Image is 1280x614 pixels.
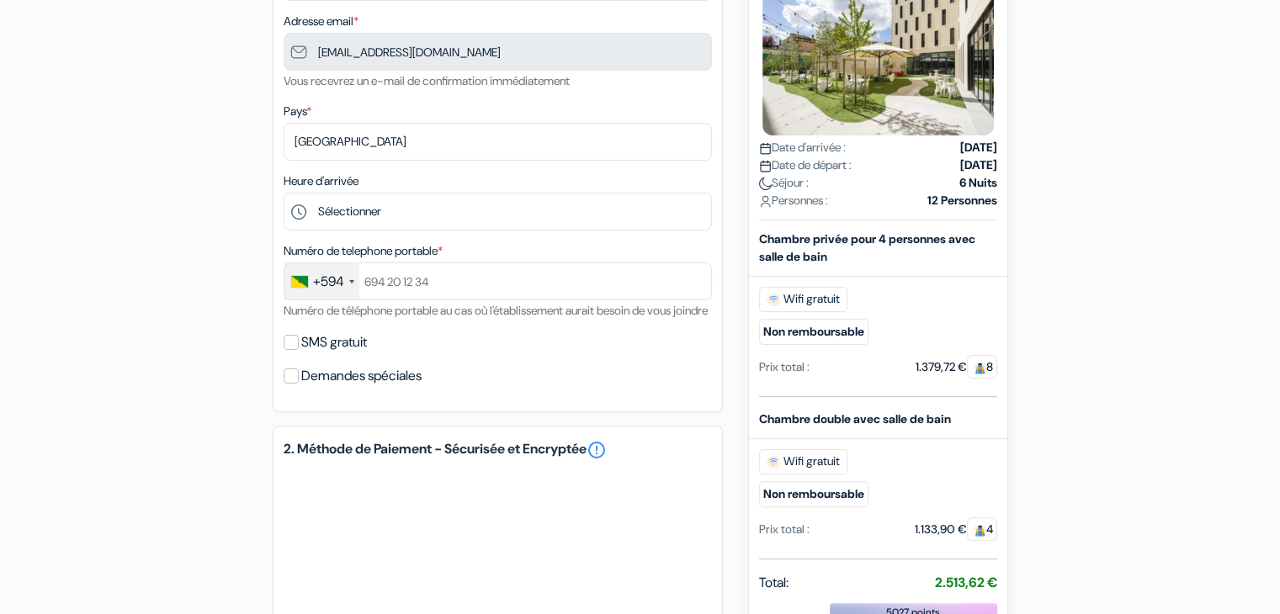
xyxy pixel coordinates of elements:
[759,319,868,345] small: Non remboursable
[759,156,852,174] span: Date de départ :
[759,521,810,538] div: Prix total :
[284,73,570,88] small: Vous recevrez un e-mail de confirmation immédiatement
[916,358,997,376] div: 1.379,72 €
[301,331,367,354] label: SMS gratuit
[767,293,780,306] img: free_wifi.svg
[960,156,997,174] strong: [DATE]
[759,195,772,208] img: user_icon.svg
[284,13,359,30] label: Adresse email
[284,33,712,71] input: Entrer adresse e-mail
[284,172,359,190] label: Heure d'arrivée
[759,287,847,312] span: Wifi gratuit
[759,481,868,507] small: Non remboursable
[759,231,975,264] b: Chambre privée pour 4 personnes avec salle de bain
[759,139,846,156] span: Date d'arrivée :
[967,517,997,541] span: 4
[759,177,772,190] img: moon.svg
[759,174,809,192] span: Séjour :
[759,142,772,155] img: calendar.svg
[959,174,997,192] strong: 6 Nuits
[759,411,951,426] b: Chambre double avec salle de bain
[767,455,780,468] img: free_wifi.svg
[960,139,997,156] strong: [DATE]
[284,242,443,260] label: Numéro de telephone portable
[284,440,712,460] h5: 2. Méthode de Paiement - Sécurisée et Encryptée
[587,440,607,460] a: error_outline
[927,192,997,209] strong: 12 Personnes
[967,355,997,378] span: 8
[313,272,344,292] div: +594
[301,364,422,388] label: Demandes spéciales
[974,524,986,537] img: guest.svg
[759,358,810,376] div: Prix total :
[759,160,772,172] img: calendar.svg
[284,303,708,318] small: Numéro de téléphone portable au cas où l'établissement aurait besoin de vous joindre
[759,192,828,209] span: Personnes :
[935,574,997,591] strong: 2.513,62 €
[974,362,986,374] img: guest.svg
[284,262,712,300] input: 694 20 12 34
[759,573,789,593] span: Total:
[284,103,311,120] label: Pays
[915,521,997,538] div: 1.133,90 €
[759,449,847,474] span: Wifi gratuit
[284,263,359,299] div: French Guiana (Guyane française): +594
